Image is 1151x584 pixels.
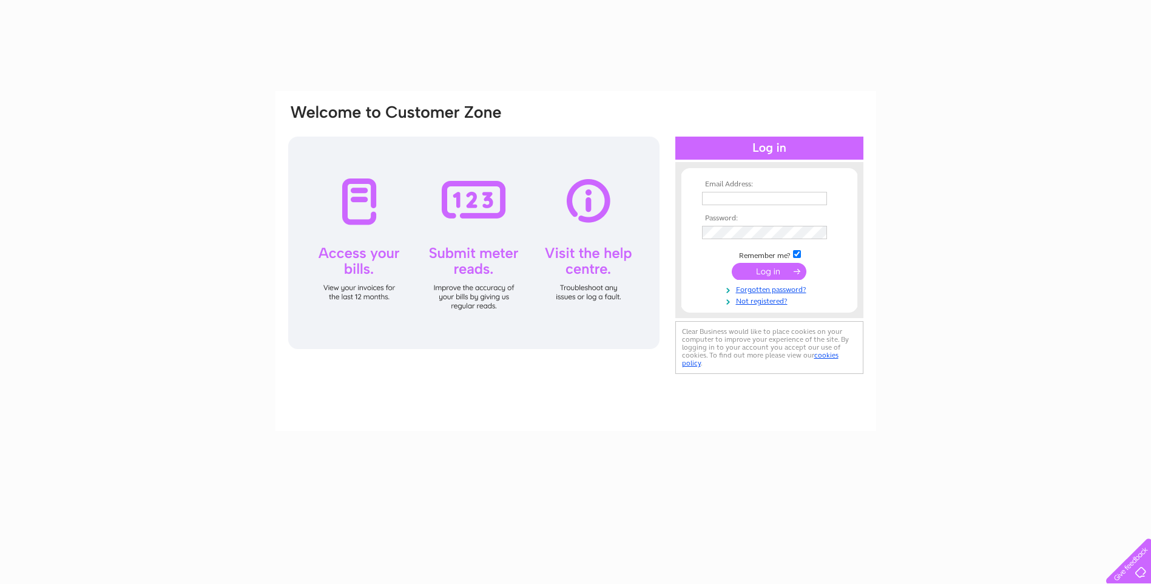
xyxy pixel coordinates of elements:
[682,351,839,367] a: cookies policy
[699,180,840,189] th: Email Address:
[699,248,840,260] td: Remember me?
[699,214,840,223] th: Password:
[675,321,863,374] div: Clear Business would like to place cookies on your computer to improve your experience of the sit...
[732,263,806,280] input: Submit
[702,294,840,306] a: Not registered?
[702,283,840,294] a: Forgotten password?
